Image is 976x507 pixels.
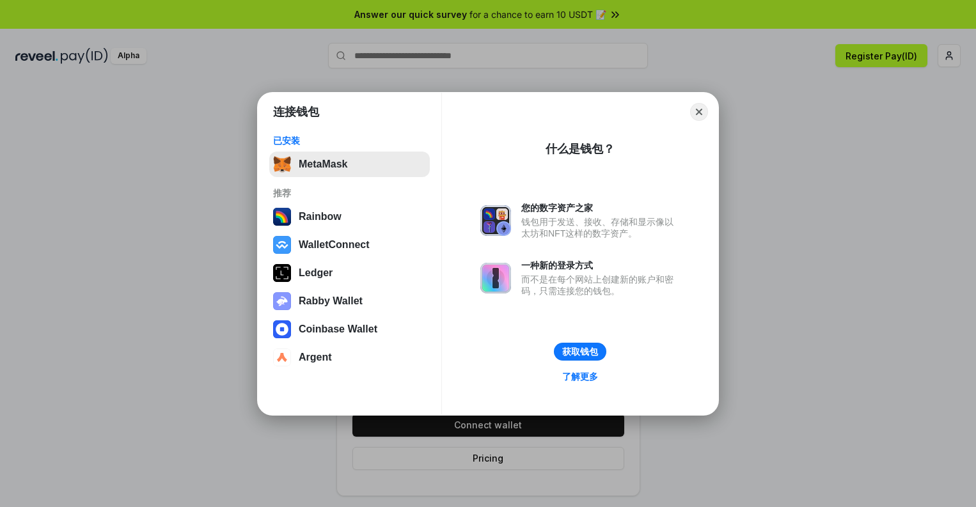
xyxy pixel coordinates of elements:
div: Coinbase Wallet [299,324,377,335]
div: 什么是钱包？ [546,141,615,157]
button: WalletConnect [269,232,430,258]
img: svg+xml,%3Csvg%20width%3D%2228%22%20height%3D%2228%22%20viewBox%3D%220%200%2028%2028%22%20fill%3D... [273,236,291,254]
button: Rabby Wallet [269,288,430,314]
h1: 连接钱包 [273,104,319,120]
img: svg+xml,%3Csvg%20xmlns%3D%22http%3A%2F%2Fwww.w3.org%2F2000%2Fsvg%22%20width%3D%2228%22%20height%3... [273,264,291,282]
div: Rabby Wallet [299,295,363,307]
div: 获取钱包 [562,346,598,357]
button: 获取钱包 [554,343,606,361]
div: 钱包用于发送、接收、存储和显示像以太坊和NFT这样的数字资产。 [521,216,680,239]
button: Ledger [269,260,430,286]
img: svg+xml,%3Csvg%20fill%3D%22none%22%20height%3D%2233%22%20viewBox%3D%220%200%2035%2033%22%20width%... [273,155,291,173]
div: MetaMask [299,159,347,170]
img: svg+xml,%3Csvg%20width%3D%22120%22%20height%3D%22120%22%20viewBox%3D%220%200%20120%20120%22%20fil... [273,208,291,226]
button: Coinbase Wallet [269,316,430,342]
div: 推荐 [273,187,426,199]
button: Rainbow [269,204,430,230]
div: 您的数字资产之家 [521,202,680,214]
div: 而不是在每个网站上创建新的账户和密码，只需连接您的钱包。 [521,274,680,297]
button: MetaMask [269,152,430,177]
div: 已安装 [273,135,426,146]
div: Rainbow [299,211,342,222]
img: svg+xml,%3Csvg%20width%3D%2228%22%20height%3D%2228%22%20viewBox%3D%220%200%2028%2028%22%20fill%3D... [273,348,291,366]
a: 了解更多 [555,368,606,385]
div: 一种新的登录方式 [521,260,680,271]
div: 了解更多 [562,371,598,382]
button: Close [690,103,708,121]
div: Argent [299,352,332,363]
img: svg+xml,%3Csvg%20xmlns%3D%22http%3A%2F%2Fwww.w3.org%2F2000%2Fsvg%22%20fill%3D%22none%22%20viewBox... [273,292,291,310]
div: WalletConnect [299,239,370,251]
img: svg+xml,%3Csvg%20xmlns%3D%22http%3A%2F%2Fwww.w3.org%2F2000%2Fsvg%22%20fill%3D%22none%22%20viewBox... [480,263,511,293]
div: Ledger [299,267,333,279]
img: svg+xml,%3Csvg%20xmlns%3D%22http%3A%2F%2Fwww.w3.org%2F2000%2Fsvg%22%20fill%3D%22none%22%20viewBox... [480,205,511,236]
button: Argent [269,345,430,370]
img: svg+xml,%3Csvg%20width%3D%2228%22%20height%3D%2228%22%20viewBox%3D%220%200%2028%2028%22%20fill%3D... [273,320,291,338]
